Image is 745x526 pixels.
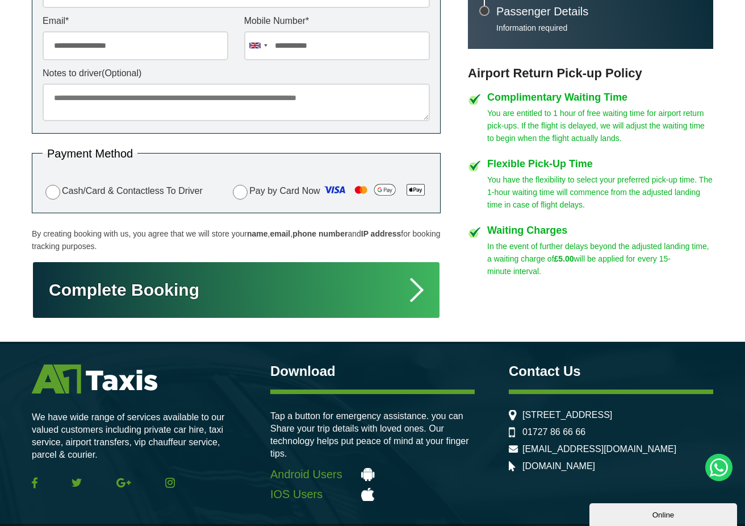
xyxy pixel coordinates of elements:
[554,254,574,263] strong: £5.00
[509,410,713,420] li: [STREET_ADDRESS]
[247,229,268,238] strong: name
[468,66,713,81] h3: Airport Return Pick-up Policy
[270,365,475,378] h3: Download
[32,365,157,394] img: A1 Taxis St Albans
[245,32,271,60] div: United Kingdom: +44
[165,478,175,488] img: Instagram
[522,461,595,471] a: [DOMAIN_NAME]
[589,501,739,526] iframe: chat widget
[43,16,228,26] label: Email
[43,69,430,78] label: Notes to driver
[270,488,475,501] a: IOS Users
[292,229,348,238] strong: phone number
[230,181,430,202] label: Pay by Card Now
[32,227,441,252] p: By creating booking with us, you agree that we will store your , , and for booking tracking purpo...
[270,468,475,481] a: Android Users
[487,240,713,278] p: In the event of further delays beyond the adjusted landing time, a waiting charge of will be appl...
[102,68,141,78] span: (Optional)
[522,444,676,454] a: [EMAIL_ADDRESS][DOMAIN_NAME]
[116,478,131,488] img: Google Plus
[496,23,702,33] p: Information required
[487,225,713,235] h4: Waiting Charges
[244,16,430,26] label: Mobile Number
[233,185,248,200] input: Pay by Card Now
[270,229,290,238] strong: email
[487,92,713,102] h4: Complimentary Waiting Time
[509,365,713,378] h3: Contact Us
[43,183,203,200] label: Cash/Card & Contactless To Driver
[32,411,236,461] p: We have wide range of services available to our valued customers including private car hire, taxi...
[487,173,713,211] p: You have the flexibility to select your preferred pick-up time. The 1-hour waiting time will comm...
[32,477,37,488] img: Facebook
[32,261,441,319] button: Complete Booking
[43,148,137,159] legend: Payment Method
[487,159,713,169] h4: Flexible Pick-Up Time
[270,410,475,460] p: Tap a button for emergency assistance. you can Share your trip details with loved ones. Our techn...
[496,6,702,17] h3: Passenger Details
[361,229,401,238] strong: IP address
[72,478,82,487] img: Twitter
[522,427,585,437] a: 01727 86 66 66
[487,107,713,144] p: You are entitled to 1 hour of free waiting time for airport return pick-ups. If the flight is del...
[45,185,60,200] input: Cash/Card & Contactless To Driver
